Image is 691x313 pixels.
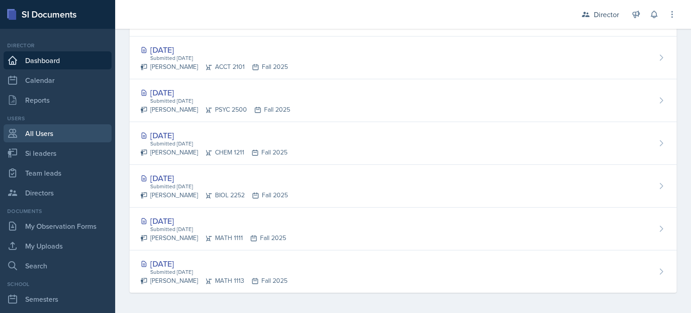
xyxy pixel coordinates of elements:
a: [DATE] Submitted [DATE] [PERSON_NAME]MATH 1113Fall 2025 [130,250,677,293]
a: Semesters [4,290,112,308]
div: Director [4,41,112,50]
div: Submitted [DATE] [149,268,287,276]
a: [DATE] Submitted [DATE] [PERSON_NAME]CHEM 1211Fall 2025 [130,122,677,165]
div: Submitted [DATE] [149,140,287,148]
a: Directors [4,184,112,202]
div: [DATE] [140,172,288,184]
div: [PERSON_NAME] CHEM 1211 Fall 2025 [140,148,287,157]
a: My Uploads [4,237,112,255]
a: My Observation Forms [4,217,112,235]
div: Submitted [DATE] [149,182,288,191]
a: Calendar [4,71,112,89]
div: [DATE] [140,44,288,56]
div: [DATE] [140,215,286,227]
a: [DATE] Submitted [DATE] [PERSON_NAME]ACCT 2101Fall 2025 [130,36,677,79]
a: [DATE] Submitted [DATE] [PERSON_NAME]MATH 1111Fall 2025 [130,208,677,250]
div: Director [594,9,619,20]
div: [PERSON_NAME] ACCT 2101 Fall 2025 [140,62,288,72]
div: Submitted [DATE] [149,225,286,233]
a: All Users [4,124,112,142]
div: School [4,280,112,288]
div: Submitted [DATE] [149,54,288,62]
div: Submitted [DATE] [149,97,290,105]
div: Users [4,114,112,122]
a: [DATE] Submitted [DATE] [PERSON_NAME]BIOL 2252Fall 2025 [130,165,677,208]
div: [PERSON_NAME] MATH 1111 Fall 2025 [140,233,286,243]
div: [DATE] [140,258,287,270]
a: Team leads [4,164,112,182]
div: [PERSON_NAME] MATH 1113 Fall 2025 [140,276,287,286]
div: [DATE] [140,129,287,141]
div: [PERSON_NAME] BIOL 2252 Fall 2025 [140,191,288,200]
a: [DATE] Submitted [DATE] [PERSON_NAME]PSYC 2500Fall 2025 [130,79,677,122]
a: Search [4,257,112,275]
a: Dashboard [4,51,112,69]
a: Si leaders [4,144,112,162]
div: Documents [4,207,112,215]
a: Reports [4,91,112,109]
div: [PERSON_NAME] PSYC 2500 Fall 2025 [140,105,290,114]
div: [DATE] [140,86,290,99]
